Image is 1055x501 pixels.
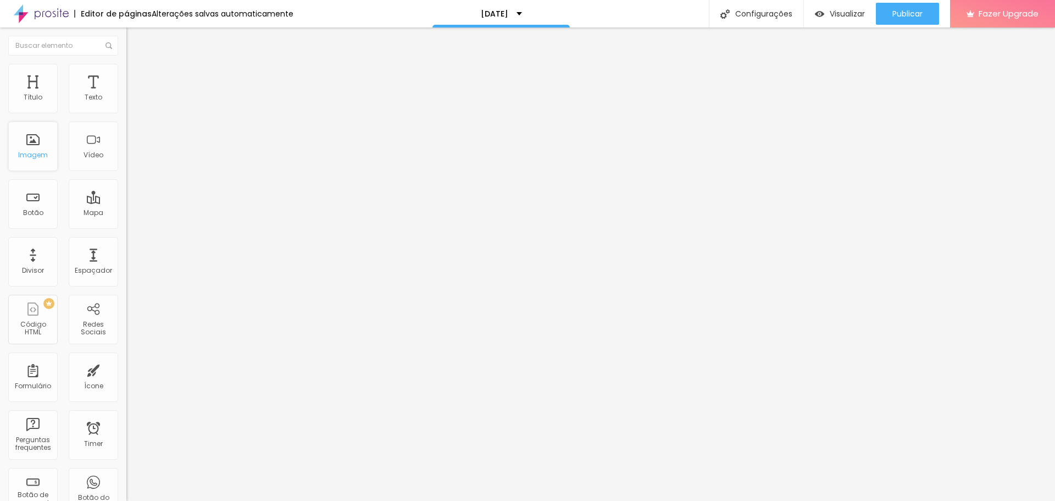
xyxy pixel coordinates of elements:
iframe: Editor [126,27,1055,501]
div: Formulário [15,382,51,390]
div: Editor de páginas [74,10,152,18]
div: Código HTML [11,321,54,337]
div: Mapa [84,209,103,217]
span: Fazer Upgrade [979,9,1039,18]
button: Visualizar [804,3,876,25]
img: Icone [105,42,112,49]
span: Visualizar [830,9,865,18]
div: Perguntas frequentes [11,436,54,452]
div: Imagem [18,151,48,159]
div: Ícone [84,382,103,390]
div: Divisor [22,267,44,274]
input: Buscar elemento [8,36,118,56]
div: Texto [85,93,102,101]
p: [DATE] [481,10,508,18]
div: Alterações salvas automaticamente [152,10,293,18]
span: Publicar [892,9,923,18]
div: Botão [23,209,43,217]
div: Espaçador [75,267,112,274]
img: view-1.svg [815,9,824,19]
div: Timer [84,440,103,448]
img: Icone [720,9,730,19]
div: Redes Sociais [71,321,115,337]
div: Vídeo [84,151,103,159]
div: Título [24,93,42,101]
button: Publicar [876,3,939,25]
